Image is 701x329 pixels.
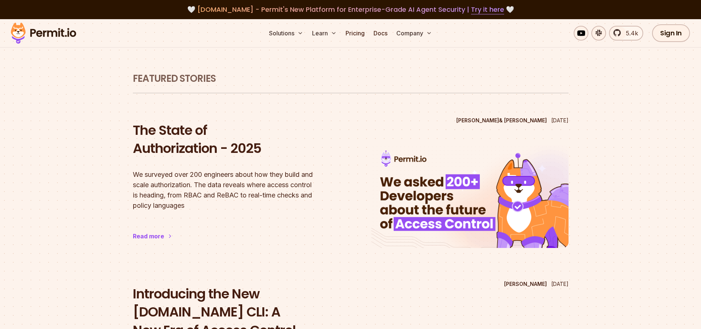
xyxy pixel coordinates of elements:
p: [PERSON_NAME] [504,280,547,288]
button: Solutions [266,26,306,41]
p: We surveyed over 200 engineers about how they build and scale authorization. The data reveals whe... [133,169,330,211]
button: Company [393,26,435,41]
button: Learn [309,26,340,41]
a: Docs [371,26,390,41]
span: 5.4k [622,29,638,38]
div: Read more [133,232,164,241]
img: Permit logo [7,21,79,46]
span: [DOMAIN_NAME] - Permit's New Platform for Enterprise-Grade AI Agent Security | [197,5,504,14]
h1: Featured Stories [133,72,569,85]
time: [DATE] [551,117,569,123]
time: [DATE] [551,281,569,287]
img: The State of Authorization - 2025 [371,145,569,248]
a: Pricing [343,26,368,41]
h2: The State of Authorization - 2025 [133,121,330,158]
p: [PERSON_NAME] & [PERSON_NAME] [456,117,547,124]
a: Sign In [652,24,690,42]
a: The State of Authorization - 2025[PERSON_NAME]& [PERSON_NAME][DATE]The State of Authorization - 2... [133,114,569,263]
a: Try it here [471,5,504,14]
div: 🤍 🤍 [18,4,683,15]
a: 5.4k [609,26,643,41]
